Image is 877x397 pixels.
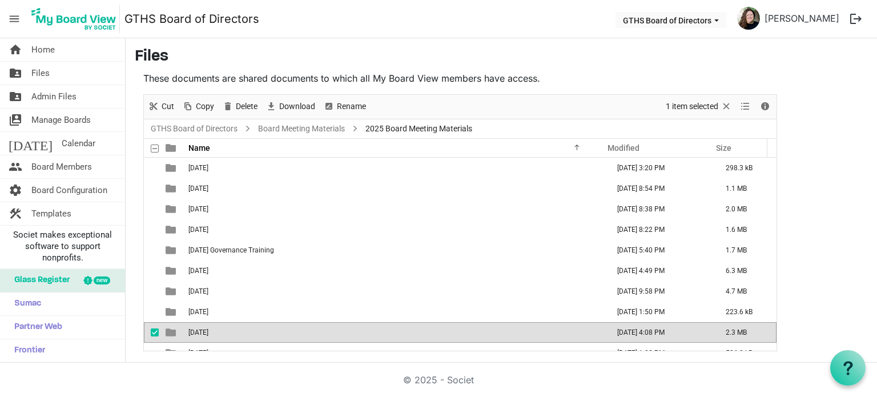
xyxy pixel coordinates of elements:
[185,260,605,281] td: 05.01.2025 is template cell column header Name
[144,260,159,281] td: checkbox
[188,349,208,357] span: [DATE]
[605,302,714,322] td: July 14, 2025 1:50 PM column header Modified
[94,276,110,284] div: new
[188,205,208,213] span: [DATE]
[605,322,714,343] td: August 05, 2025 4:08 PM column header Modified
[605,158,714,178] td: June 23, 2025 3:20 PM column header Modified
[144,240,159,260] td: checkbox
[31,155,92,178] span: Board Members
[188,287,208,295] span: [DATE]
[9,202,22,225] span: construction
[714,281,777,302] td: 4.7 MB is template cell column header Size
[185,322,605,343] td: 08.06.2025 is template cell column header Name
[264,99,317,114] button: Download
[185,281,605,302] td: 05.23.2025 is template cell column header Name
[9,132,53,155] span: [DATE]
[321,99,368,114] button: Rename
[185,343,605,363] td: 08.21.2025 is template cell column header Name
[159,322,185,343] td: is template cell column header type
[144,178,159,199] td: checkbox
[159,240,185,260] td: is template cell column header type
[737,7,760,30] img: 2mimcLnY44hz0H8nR3TbpRQbVKmslw08kox1tu9p4uI27SG-y98VO0JJQ7AW9YZLuY3lqF8McOqxLHtvDuaLEg_thumb.png
[159,158,185,178] td: is template cell column header type
[738,99,752,114] button: View dropdownbutton
[195,99,215,114] span: Copy
[714,199,777,219] td: 2.0 MB is template cell column header Size
[31,85,77,108] span: Admin Files
[605,219,714,240] td: March 10, 2025 8:22 PM column header Modified
[605,240,714,260] td: April 08, 2025 5:40 PM column header Modified
[716,143,731,153] span: Size
[262,95,319,119] div: Download
[605,199,714,219] td: February 28, 2025 8:38 PM column header Modified
[159,219,185,240] td: is template cell column header type
[185,219,605,240] td: 03.10.2025 is template cell column header Name
[146,99,176,114] button: Cut
[185,240,605,260] td: 04.02.2025 Governance Training is template cell column header Name
[714,219,777,240] td: 1.6 MB is template cell column header Size
[159,302,185,322] td: is template cell column header type
[714,158,777,178] td: 298.3 kB is template cell column header Size
[9,269,70,292] span: Glass Register
[185,178,605,199] td: 02.07.2025 is template cell column header Name
[9,316,62,339] span: Partner Web
[159,260,185,281] td: is template cell column header type
[5,229,120,263] span: Societ makes exceptional software to support nonprofits.
[124,7,259,30] a: GTHS Board of Directors
[31,202,71,225] span: Templates
[755,95,775,119] div: Details
[148,122,240,136] a: GTHS Board of Directors
[714,322,777,343] td: 2.3 MB is template cell column header Size
[160,99,175,114] span: Cut
[188,143,210,153] span: Name
[144,199,159,219] td: checkbox
[714,240,777,260] td: 1.7 MB is template cell column header Size
[218,95,262,119] div: Delete
[235,99,259,114] span: Delete
[188,308,208,316] span: [DATE]
[159,199,185,219] td: is template cell column header type
[31,62,50,85] span: Files
[605,178,714,199] td: February 03, 2025 8:54 PM column header Modified
[144,158,159,178] td: checkbox
[665,99,719,114] span: 1 item selected
[144,322,159,343] td: checkbox
[608,143,639,153] span: Modified
[143,71,777,85] p: These documents are shared documents to which all My Board View members have access.
[615,12,726,28] button: GTHS Board of Directors dropdownbutton
[9,85,22,108] span: folder_shared
[188,226,208,234] span: [DATE]
[144,302,159,322] td: checkbox
[188,328,208,336] span: [DATE]
[714,343,777,363] td: 506.0 kB is template cell column header Size
[178,95,218,119] div: Copy
[159,281,185,302] td: is template cell column header type
[144,343,159,363] td: checkbox
[9,109,22,131] span: switch_account
[9,339,45,362] span: Frontier
[31,38,55,61] span: Home
[180,99,216,114] button: Copy
[9,62,22,85] span: folder_shared
[185,199,605,219] td: 03.03.2025 is template cell column header Name
[760,7,844,30] a: [PERSON_NAME]
[403,374,474,386] a: © 2025 - Societ
[135,47,868,67] h3: Files
[144,95,178,119] div: Cut
[319,95,370,119] div: Rename
[185,158,605,178] td: 06.24.2025 is template cell column header Name
[188,185,208,193] span: [DATE]
[9,292,41,315] span: Sumac
[278,99,316,114] span: Download
[188,164,208,172] span: [DATE]
[714,178,777,199] td: 1.1 MB is template cell column header Size
[605,281,714,302] td: May 20, 2025 9:58 PM column header Modified
[605,260,714,281] td: April 29, 2025 4:49 PM column header Modified
[188,246,274,254] span: [DATE] Governance Training
[714,260,777,281] td: 6.3 MB is template cell column header Size
[188,267,208,275] span: [DATE]
[736,95,755,119] div: View
[28,5,120,33] img: My Board View Logo
[844,7,868,31] button: logout
[159,343,185,363] td: is template cell column header type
